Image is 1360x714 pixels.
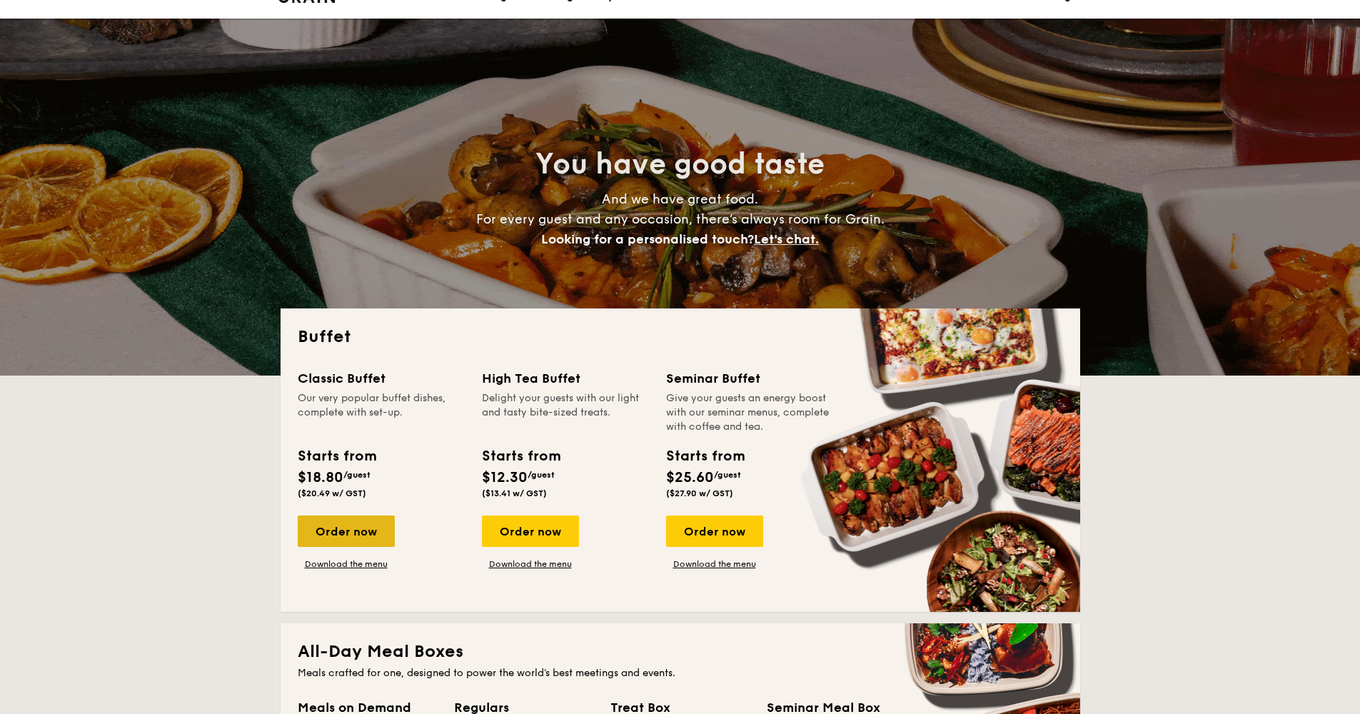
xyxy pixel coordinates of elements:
[666,469,714,486] span: $25.60
[298,368,465,388] div: Classic Buffet
[482,368,649,388] div: High Tea Buffet
[298,640,1063,663] h2: All-Day Meal Boxes
[298,666,1063,680] div: Meals crafted for one, designed to power the world's best meetings and events.
[666,516,763,547] div: Order now
[298,558,395,570] a: Download the menu
[666,446,744,467] div: Starts from
[482,469,528,486] span: $12.30
[482,488,547,498] span: ($13.41 w/ GST)
[482,391,649,434] div: Delight your guests with our light and tasty bite-sized treats.
[482,516,579,547] div: Order now
[541,231,754,247] span: Looking for a personalised touch?
[482,446,560,467] div: Starts from
[535,147,825,181] span: You have good taste
[343,470,371,480] span: /guest
[476,191,885,247] span: And we have great food. For every guest and any occasion, there’s always room for Grain.
[298,326,1063,348] h2: Buffet
[482,558,579,570] a: Download the menu
[298,391,465,434] div: Our very popular buffet dishes, complete with set-up.
[298,446,376,467] div: Starts from
[666,368,833,388] div: Seminar Buffet
[666,558,763,570] a: Download the menu
[714,470,741,480] span: /guest
[754,231,819,247] span: Let's chat.
[666,488,733,498] span: ($27.90 w/ GST)
[528,470,555,480] span: /guest
[666,391,833,434] div: Give your guests an energy boost with our seminar menus, complete with coffee and tea.
[298,516,395,547] div: Order now
[298,488,366,498] span: ($20.49 w/ GST)
[298,469,343,486] span: $18.80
